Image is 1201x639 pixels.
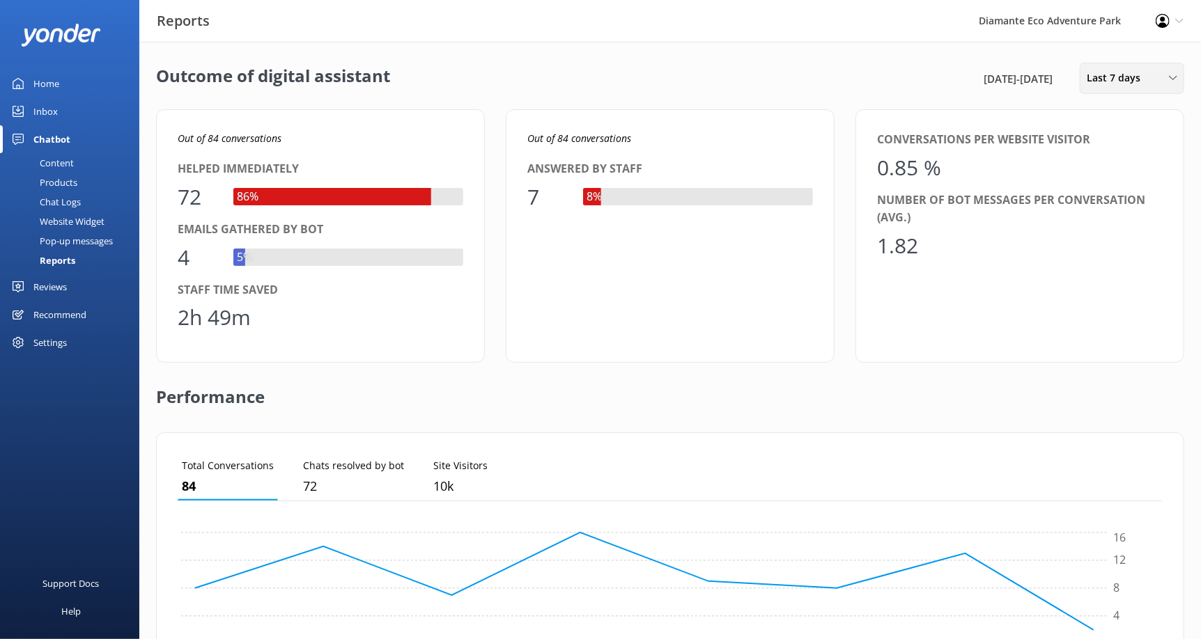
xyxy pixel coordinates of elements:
div: Website Widget [8,212,104,231]
a: Reports [8,251,139,270]
p: 72 [303,476,404,496]
div: 8% [583,188,605,206]
span: Last 7 days [1087,70,1149,86]
tspan: 12 [1113,553,1126,568]
div: 2h 49m [178,301,251,334]
h2: Outcome of digital assistant [156,63,390,94]
a: Content [8,153,139,173]
tspan: 8 [1113,581,1119,596]
span: [DATE] - [DATE] [984,70,1053,87]
div: 72 [178,180,219,214]
div: Helped immediately [178,160,463,178]
a: Chat Logs [8,192,139,212]
tspan: 4 [1113,608,1119,624]
div: Help [61,597,81,625]
div: 0.85 % [877,151,941,184]
p: 84 [182,476,274,496]
div: Reviews [33,273,67,301]
div: Support Docs [43,569,100,597]
i: Out of 84 conversations [527,132,631,145]
h2: Performance [156,363,265,418]
div: Inbox [33,97,58,125]
tspan: 16 [1113,530,1126,546]
div: 7 [527,180,569,214]
div: Number of bot messages per conversation (avg.) [877,191,1163,227]
div: Reports [8,251,75,270]
div: 4 [178,241,219,274]
div: Conversations per website visitor [877,131,1163,149]
div: 86% [233,188,262,206]
a: Products [8,173,139,192]
div: Chatbot [33,125,70,153]
div: Products [8,173,77,192]
div: Answered by staff [527,160,813,178]
div: 1.82 [877,229,919,262]
img: yonder-white-logo.png [21,24,101,47]
div: 5% [233,248,256,267]
div: Emails gathered by bot [178,221,463,239]
div: Chat Logs [8,192,81,212]
a: Pop-up messages [8,231,139,251]
div: Content [8,153,74,173]
p: Chats resolved by bot [303,458,404,473]
div: Settings [33,329,67,356]
h3: Reports [157,10,210,32]
p: Site Visitors [433,458,488,473]
div: Home [33,70,59,97]
a: Website Widget [8,212,139,231]
div: Staff time saved [178,281,463,299]
p: Total Conversations [182,458,274,473]
p: 9,851 [433,476,488,496]
i: Out of 84 conversations [178,132,281,145]
div: Recommend [33,301,86,329]
div: Pop-up messages [8,231,113,251]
